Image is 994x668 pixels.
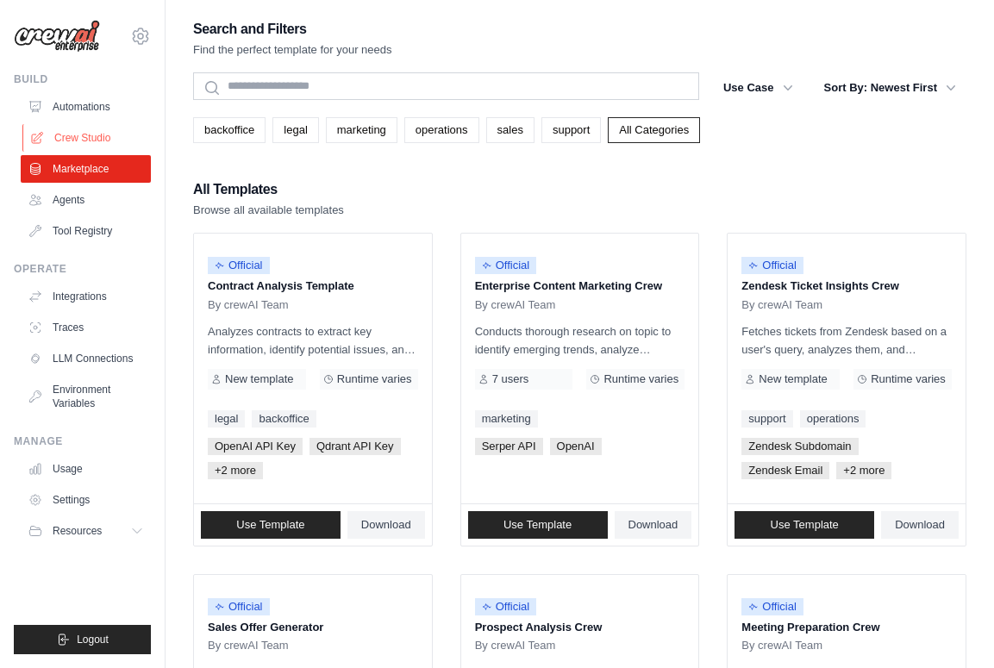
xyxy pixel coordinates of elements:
a: marketing [475,410,538,428]
a: Usage [21,455,151,483]
a: Settings [21,486,151,514]
span: New template [759,372,827,386]
span: By crewAI Team [475,639,556,652]
a: backoffice [252,410,316,428]
a: Download [881,511,959,539]
p: Fetches tickets from Zendesk based on a user's query, analyzes them, and generates a summary. Out... [741,322,952,359]
a: operations [404,117,479,143]
p: Find the perfect template for your needs [193,41,392,59]
button: Resources [21,517,151,545]
a: Integrations [21,283,151,310]
span: By crewAI Team [741,298,822,312]
a: support [741,410,792,428]
span: By crewAI Team [208,298,289,312]
p: Contract Analysis Template [208,278,418,295]
span: Download [361,518,411,532]
a: Tool Registry [21,217,151,245]
span: OpenAI [550,438,602,455]
a: Agents [21,186,151,214]
span: By crewAI Team [208,639,289,652]
p: Zendesk Ticket Insights Crew [741,278,952,295]
a: Download [615,511,692,539]
p: Prospect Analysis Crew [475,619,685,636]
span: +2 more [208,462,263,479]
a: legal [208,410,245,428]
span: Runtime varies [871,372,946,386]
span: Official [208,598,270,615]
h2: All Templates [193,178,344,202]
p: Sales Offer Generator [208,619,418,636]
span: Official [475,257,537,274]
span: Official [741,257,803,274]
a: legal [272,117,318,143]
a: support [541,117,601,143]
span: Zendesk Subdomain [741,438,858,455]
span: Runtime varies [603,372,678,386]
span: Use Template [771,518,839,532]
span: By crewAI Team [475,298,556,312]
a: Download [347,511,425,539]
span: By crewAI Team [741,639,822,652]
p: Browse all available templates [193,202,344,219]
a: All Categories [608,117,700,143]
span: OpenAI API Key [208,438,303,455]
img: Logo [14,20,100,53]
a: Use Template [201,511,341,539]
a: operations [800,410,866,428]
span: Use Template [236,518,304,532]
button: Use Case [713,72,803,103]
a: Automations [21,93,151,121]
a: Use Template [735,511,874,539]
p: Meeting Preparation Crew [741,619,952,636]
a: Environment Variables [21,376,151,417]
a: sales [486,117,535,143]
p: Enterprise Content Marketing Crew [475,278,685,295]
span: Serper API [475,438,543,455]
p: Conducts thorough research on topic to identify emerging trends, analyze competitor strategies, a... [475,322,685,359]
span: Qdrant API Key [309,438,401,455]
span: New template [225,372,293,386]
button: Sort By: Newest First [814,72,966,103]
span: Official [475,598,537,615]
span: Zendesk Email [741,462,829,479]
a: Traces [21,314,151,341]
span: Download [895,518,945,532]
div: Manage [14,434,151,448]
a: backoffice [193,117,266,143]
a: LLM Connections [21,345,151,372]
button: Logout [14,625,151,654]
span: Runtime varies [337,372,412,386]
span: +2 more [836,462,891,479]
span: Resources [53,524,102,538]
span: 7 users [492,372,529,386]
a: marketing [326,117,397,143]
span: Logout [77,633,109,646]
span: Official [741,598,803,615]
a: Marketplace [21,155,151,183]
p: Analyzes contracts to extract key information, identify potential issues, and provide insights fo... [208,322,418,359]
h2: Search and Filters [193,17,392,41]
span: Download [628,518,678,532]
div: Build [14,72,151,86]
div: Operate [14,262,151,276]
span: Official [208,257,270,274]
span: Use Template [503,518,572,532]
a: Crew Studio [22,124,153,152]
a: Use Template [468,511,608,539]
